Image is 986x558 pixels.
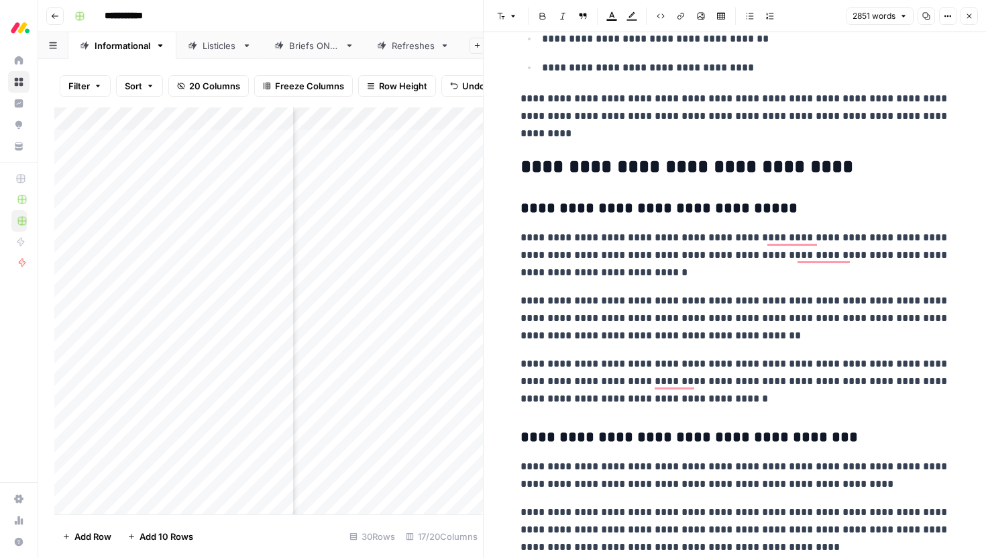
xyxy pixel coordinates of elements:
[366,32,461,59] a: Refreshes
[125,79,142,93] span: Sort
[168,75,249,97] button: 20 Columns
[176,32,263,59] a: Listicles
[189,79,240,93] span: 20 Columns
[289,39,339,52] div: Briefs ONLY
[95,39,150,52] div: Informational
[400,526,483,547] div: 17/20 Columns
[8,50,30,71] a: Home
[846,7,914,25] button: 2851 words
[54,526,119,547] button: Add Row
[853,10,895,22] span: 2851 words
[8,93,30,114] a: Insights
[462,79,485,93] span: Undo
[392,39,435,52] div: Refreshes
[8,11,30,44] button: Workspace: Monday.com
[116,75,163,97] button: Sort
[119,526,201,547] button: Add 10 Rows
[68,79,90,93] span: Filter
[8,114,30,136] a: Opportunities
[203,39,237,52] div: Listicles
[344,526,400,547] div: 30 Rows
[68,32,176,59] a: Informational
[60,75,111,97] button: Filter
[379,79,427,93] span: Row Height
[254,75,353,97] button: Freeze Columns
[8,71,30,93] a: Browse
[275,79,344,93] span: Freeze Columns
[441,75,494,97] button: Undo
[140,530,193,543] span: Add 10 Rows
[8,488,30,510] a: Settings
[8,136,30,157] a: Your Data
[8,510,30,531] a: Usage
[74,530,111,543] span: Add Row
[263,32,366,59] a: Briefs ONLY
[8,531,30,553] button: Help + Support
[358,75,436,97] button: Row Height
[8,15,32,40] img: Monday.com Logo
